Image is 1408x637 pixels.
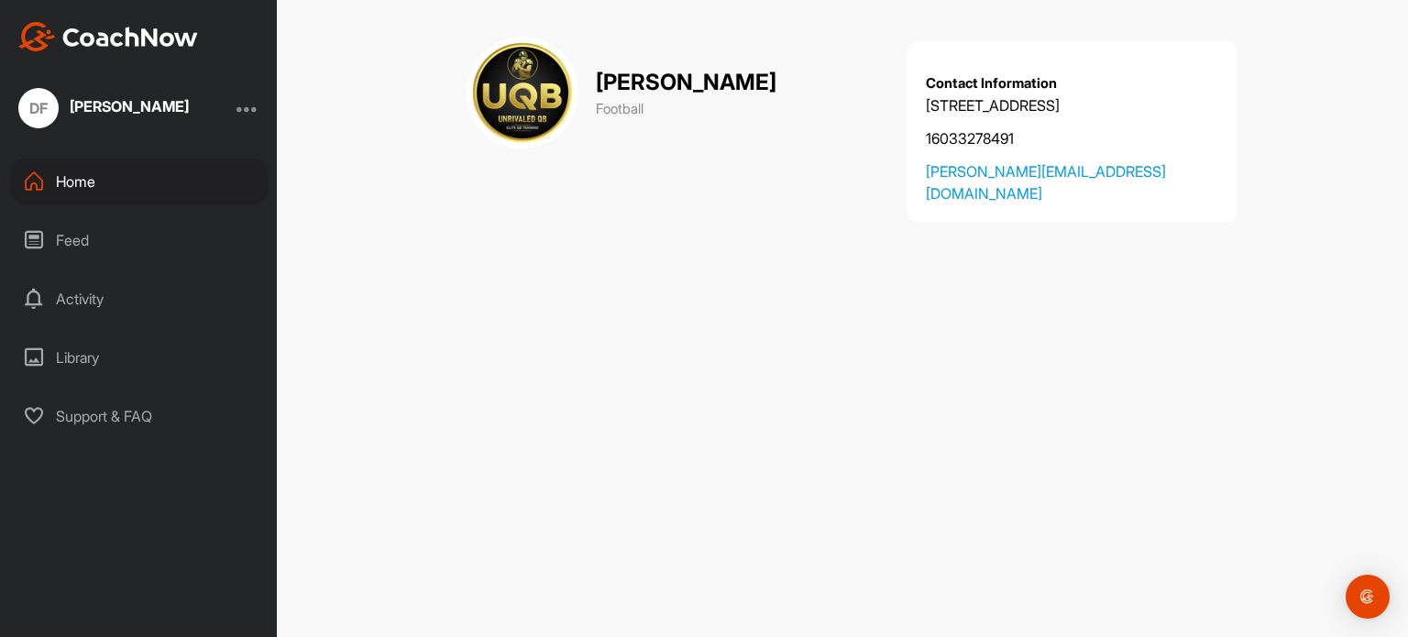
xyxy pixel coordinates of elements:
p: [STREET_ADDRESS] [926,94,1218,116]
div: [PERSON_NAME] [70,99,189,114]
a: [PERSON_NAME][EMAIL_ADDRESS][DOMAIN_NAME] [926,160,1218,204]
img: cover [467,37,578,148]
div: Home [10,159,269,204]
img: CoachNow [18,22,198,51]
div: Activity [10,276,269,322]
p: Contact Information [926,73,1218,94]
p: Football [596,99,776,120]
div: Open Intercom Messenger [1346,575,1390,619]
p: [PERSON_NAME] [596,66,776,99]
div: DF [18,88,59,128]
div: Library [10,335,269,380]
a: 16033278491 [926,127,1218,149]
div: Support & FAQ [10,393,269,439]
div: Feed [10,217,269,263]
